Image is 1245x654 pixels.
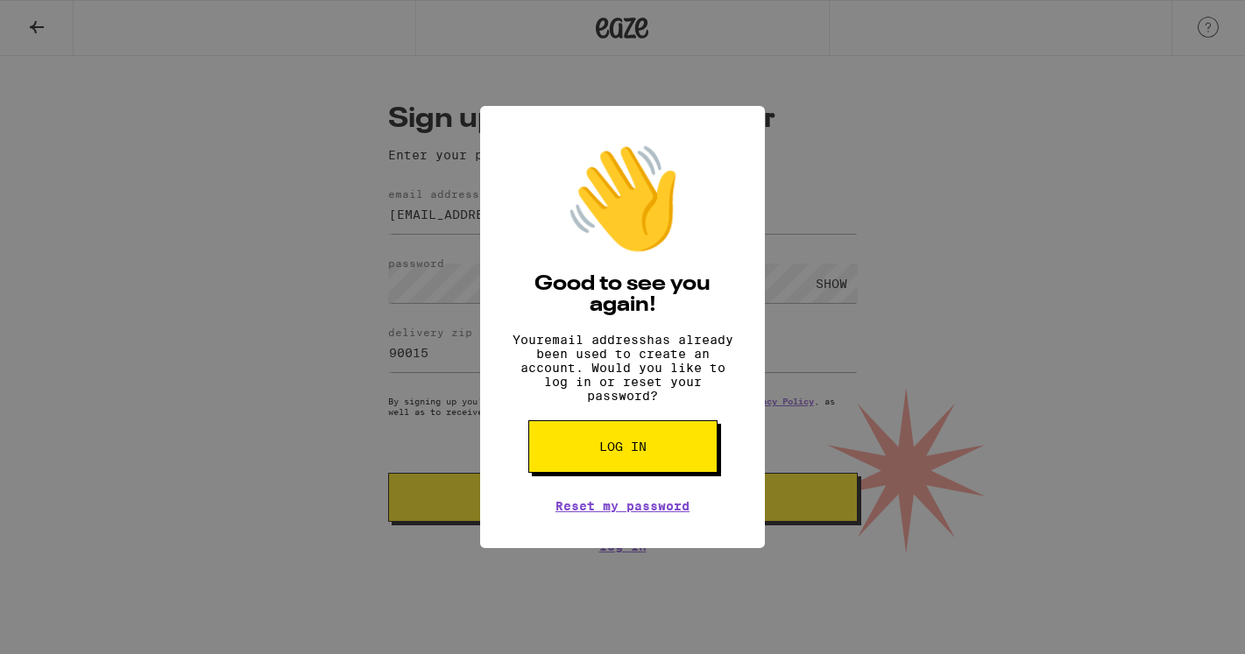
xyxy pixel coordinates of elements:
[528,420,718,473] button: Log in
[506,333,739,403] p: Your email address has already been used to create an account. Would you like to log in or reset ...
[562,141,684,257] div: 👋
[555,499,690,513] a: Reset my password
[599,440,647,453] span: Log in
[11,12,126,26] span: Hi. Need any help?
[506,274,739,316] h2: Good to see you again!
